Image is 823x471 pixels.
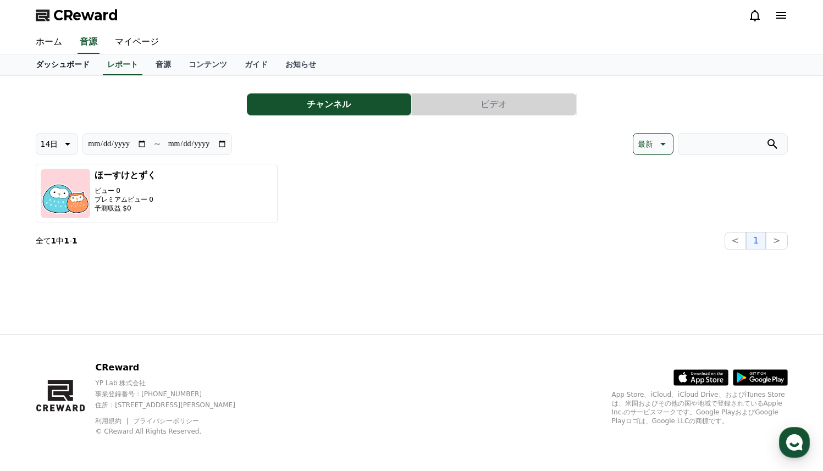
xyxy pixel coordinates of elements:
button: 最新 [633,133,673,155]
a: プライバシーポリシー [133,417,199,425]
p: 全て 中 - [36,235,78,246]
p: 最新 [638,136,653,152]
img: ほーすけとずく [41,169,90,218]
a: チャンネル [247,93,412,115]
p: YP Lab 株式会社 [95,379,254,387]
button: チャンネル [247,93,411,115]
a: レポート [103,54,142,75]
span: CReward [53,7,118,24]
a: ホーム [27,31,71,54]
strong: 1 [64,236,69,245]
strong: 1 [72,236,78,245]
span: Messages [91,365,124,374]
strong: 1 [51,236,57,245]
a: マイページ [106,31,168,54]
p: CReward [95,361,254,374]
a: Home [3,348,73,376]
p: ビュー 0 [95,186,156,195]
p: 14日 [41,136,58,152]
a: 利用規約 [95,417,130,425]
a: ガイド [236,54,277,75]
h3: ほーすけとずく [95,169,156,182]
span: Home [28,365,47,374]
p: 予測収益 $0 [95,204,156,213]
a: コンテンツ [180,54,236,75]
span: Settings [163,365,190,374]
p: © CReward All Rights Reserved. [95,427,254,436]
p: App Store、iCloud、iCloud Drive、およびiTunes Storeは、米国およびその他の国や地域で登録されているApple Inc.のサービスマークです。Google P... [612,390,788,425]
a: 音源 [78,31,100,54]
button: ほーすけとずく ビュー 0 プレミアムビュー 0 予測収益 $0 [36,164,278,223]
a: 音源 [147,54,180,75]
p: 事業登録番号 : [PHONE_NUMBER] [95,390,254,398]
a: CReward [36,7,118,24]
button: > [766,232,787,250]
a: ダッシュボード [27,54,98,75]
button: ビデオ [412,93,576,115]
button: 14日 [36,133,79,155]
p: プレミアムビュー 0 [95,195,156,204]
button: < [725,232,746,250]
a: ビデオ [412,93,577,115]
p: ~ [153,137,161,151]
button: 1 [746,232,766,250]
p: 住所 : [STREET_ADDRESS][PERSON_NAME] [95,401,254,409]
a: Messages [73,348,142,376]
a: Settings [142,348,211,376]
a: お知らせ [277,54,325,75]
